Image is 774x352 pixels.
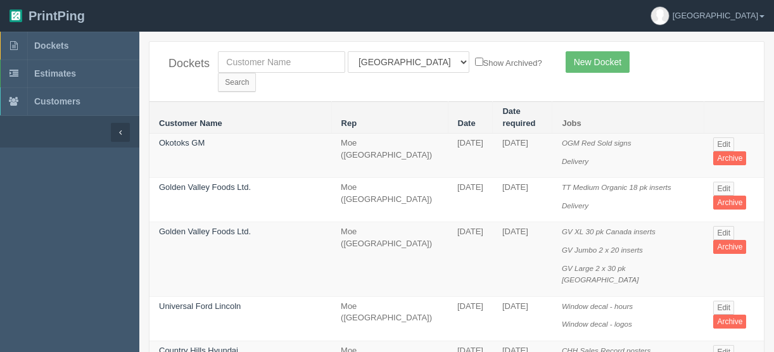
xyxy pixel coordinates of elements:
i: GV Large 2 x 30 pk [GEOGRAPHIC_DATA] [562,264,639,284]
a: Archive [713,151,746,165]
td: [DATE] [448,178,493,222]
a: Archive [713,240,746,254]
td: [DATE] [448,222,493,296]
td: [DATE] [448,134,493,178]
i: Window decal - hours [562,302,633,310]
a: Golden Valley Foods Ltd. [159,182,251,192]
td: [DATE] [493,222,552,296]
input: Search [218,73,256,92]
a: Golden Valley Foods Ltd. [159,227,251,236]
i: GV XL 30 pk Canada inserts [562,227,656,236]
a: Date [458,118,476,128]
td: Moe ([GEOGRAPHIC_DATA]) [331,222,448,296]
a: Rep [341,118,357,128]
a: Edit [713,137,734,151]
td: Moe ([GEOGRAPHIC_DATA]) [331,134,448,178]
td: [DATE] [448,296,493,341]
h4: Dockets [168,58,199,70]
td: [DATE] [493,178,552,222]
a: Edit [713,226,734,240]
a: Date required [502,106,535,128]
a: Archive [713,315,746,329]
img: avatar_default-7531ab5dedf162e01f1e0bb0964e6a185e93c5c22dfe317fb01d7f8cd2b1632c.jpg [651,7,669,25]
span: Customers [34,96,80,106]
i: Delivery [562,201,588,210]
label: Show Archived? [475,55,542,70]
a: Universal Ford Lincoln [159,301,241,311]
th: Jobs [552,102,704,134]
span: Dockets [34,41,68,51]
a: Edit [713,301,734,315]
a: Okotoks GM [159,138,205,148]
td: [DATE] [493,134,552,178]
i: TT Medium Organic 18 pk inserts [562,183,671,191]
i: Window decal - logos [562,320,632,328]
span: Estimates [34,68,76,79]
td: Moe ([GEOGRAPHIC_DATA]) [331,178,448,222]
a: New Docket [566,51,630,73]
a: Edit [713,182,734,196]
input: Customer Name [218,51,345,73]
i: Delivery [562,157,588,165]
input: Show Archived? [475,58,483,66]
td: [DATE] [493,296,552,341]
a: Archive [713,196,746,210]
td: Moe ([GEOGRAPHIC_DATA]) [331,296,448,341]
i: OGM Red Sold signs [562,139,631,147]
a: Customer Name [159,118,222,128]
img: logo-3e63b451c926e2ac314895c53de4908e5d424f24456219fb08d385ab2e579770.png [10,9,22,22]
i: GV Jumbo 2 x 20 inserts [562,246,643,254]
